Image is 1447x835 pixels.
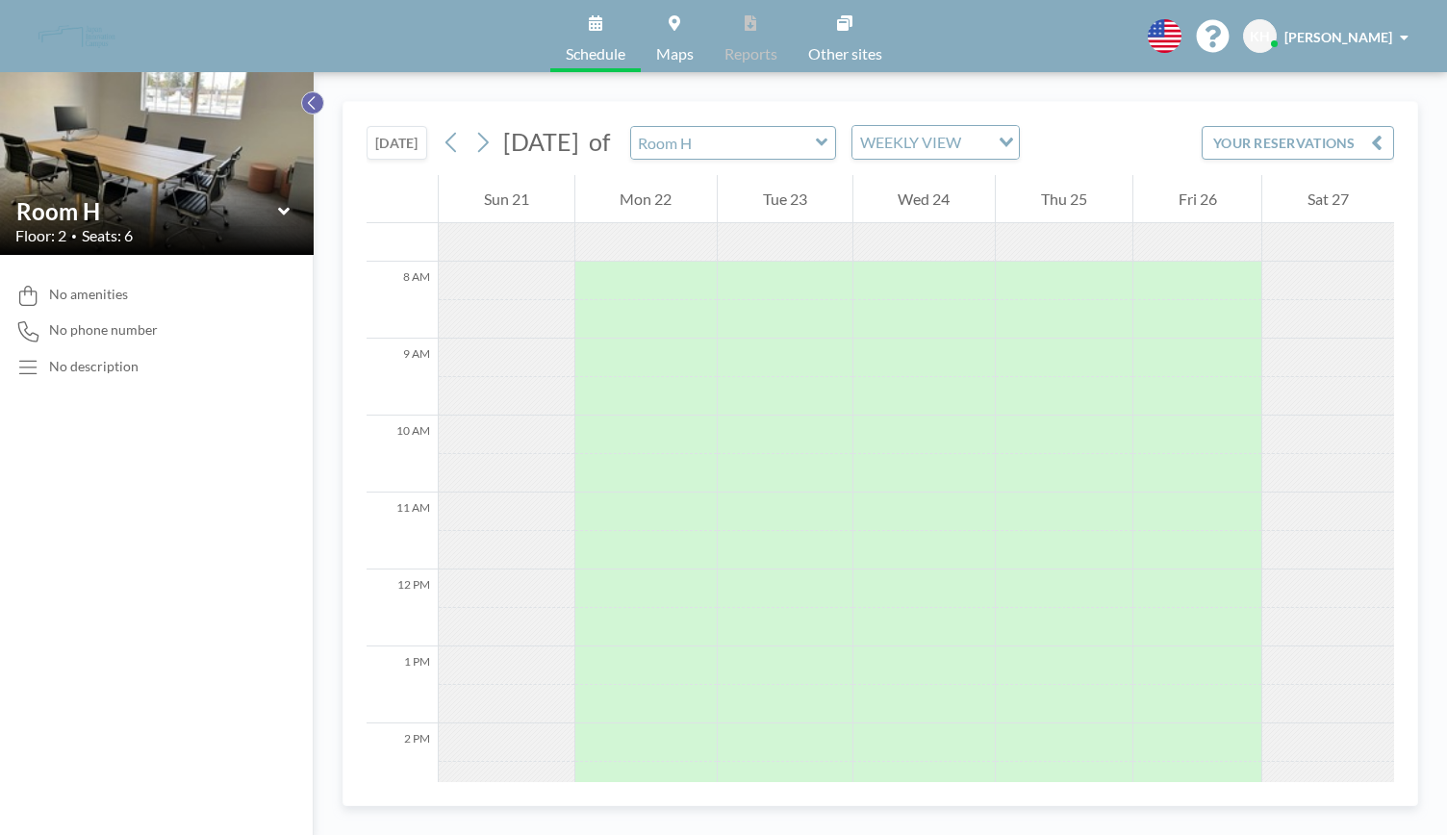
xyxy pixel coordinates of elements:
[16,197,278,225] input: Room H
[82,226,133,245] span: Seats: 6
[367,339,438,416] div: 9 AM
[967,130,987,155] input: Search for option
[631,127,816,159] input: Room H
[852,126,1019,159] div: Search for option
[808,46,882,62] span: Other sites
[15,226,66,245] span: Floor: 2
[1202,126,1394,160] button: YOUR RESERVATIONS
[71,230,77,242] span: •
[367,262,438,339] div: 8 AM
[49,286,128,303] span: No amenities
[367,416,438,493] div: 10 AM
[49,358,139,375] div: No description
[1262,175,1394,223] div: Sat 27
[1284,29,1392,45] span: [PERSON_NAME]
[367,126,427,160] button: [DATE]
[718,175,852,223] div: Tue 23
[31,17,123,56] img: organization-logo
[1133,175,1262,223] div: Fri 26
[996,175,1132,223] div: Thu 25
[367,493,438,569] div: 11 AM
[367,185,438,262] div: 7 AM
[1250,28,1270,45] span: KH
[439,175,574,223] div: Sun 21
[367,569,438,646] div: 12 PM
[656,46,694,62] span: Maps
[49,321,158,339] span: No phone number
[503,127,579,156] span: [DATE]
[575,175,718,223] div: Mon 22
[724,46,777,62] span: Reports
[566,46,625,62] span: Schedule
[856,130,965,155] span: WEEKLY VIEW
[589,127,610,157] span: of
[367,723,438,800] div: 2 PM
[853,175,996,223] div: Wed 24
[367,646,438,723] div: 1 PM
